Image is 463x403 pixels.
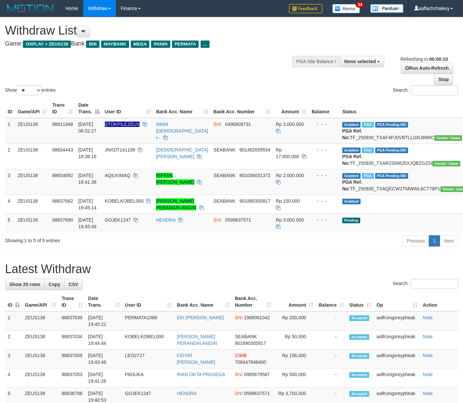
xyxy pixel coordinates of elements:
span: Accepted [349,372,369,378]
h4: Game: Bank: [5,41,302,47]
span: Rp 2.000.000 [276,173,304,178]
a: RIAN OKTA PRASEGA [177,372,225,377]
th: Op: activate to sort column ascending [374,292,420,311]
span: Grabbed [342,173,361,179]
th: Date Trans.: activate to sort column ascending [85,292,122,311]
select: Showentries [17,85,42,95]
td: aafKongsreypheak [374,368,420,387]
a: Show 25 rows [5,279,45,290]
span: Refreshing in: [400,56,448,62]
td: ZEUS138 [15,195,50,214]
th: Date Trans.: activate to sort column descending [76,99,102,118]
b: PGA Ref. No: [342,179,362,191]
div: - - - [312,198,337,204]
span: BNI [235,391,242,396]
span: SEABANK [235,334,257,339]
td: aafKongsreypheak [374,311,420,331]
span: BNI [86,41,99,48]
td: Rp 156,000 [274,350,316,368]
img: Feedback.jpg [289,4,322,13]
span: SEABANK [214,147,235,152]
span: Marked by aafsreyleap [362,122,374,128]
a: 1 [429,235,440,247]
td: Rp 50,000 [274,331,316,350]
span: BNI [235,315,242,320]
th: Trans ID: activate to sort column ascending [50,99,76,118]
img: Button%20Memo.svg [332,4,360,13]
span: Marked by aafsolysreylen [362,148,374,153]
span: Rp 17.000.000 [276,147,299,159]
a: Stop [434,74,453,85]
td: 3 [5,169,15,195]
td: LEO2727 [122,350,174,368]
span: PGA Pending [375,122,408,128]
span: [DATE] 19:45:14 [78,198,96,210]
span: [DATE] 18:36:16 [78,147,96,159]
th: Balance [309,99,340,118]
a: EKI [PERSON_NAME] [177,315,224,320]
input: Search: [411,279,458,289]
a: FIDYAT [PERSON_NAME] [177,353,215,365]
td: - [316,368,347,387]
span: Copy 0599637571 to clipboard [225,217,251,223]
span: Copy 901890305817 to clipboard [239,198,270,204]
a: Run Auto-Refresh [401,62,453,74]
h1: Latest Withdraw [5,262,458,276]
th: Status: activate to sort column ascending [347,292,374,311]
span: PGA Pending [375,173,408,179]
span: CIMB [235,353,246,358]
span: Copy 708447848400 to clipboard [235,359,266,365]
a: Note [423,334,433,339]
td: 1 [5,311,22,331]
td: 1 [5,118,15,144]
a: [PERSON_NAME] PERANGIN ANGIN [156,198,196,210]
span: Copy 1988061042 to clipboard [244,315,270,320]
td: 88837034 [59,331,85,350]
a: Next [440,235,458,247]
td: 5 [5,214,15,233]
a: [DEMOGRAPHIC_DATA][PERSON_NAME] [156,147,208,159]
td: 88837639 [59,311,85,331]
div: - - - [312,121,337,128]
th: Balance: activate to sort column ascending [316,292,347,311]
label: Search: [393,85,458,95]
th: User ID: activate to sort column ascending [122,292,174,311]
span: JNXDT141199 [105,147,135,152]
td: [DATE] 19:44:44 [85,331,122,350]
span: PANIN [151,41,170,48]
span: Grabbed [342,122,361,128]
a: RIFFAN [PERSON_NAME] [156,173,194,185]
span: MEGA [131,41,150,48]
span: PERMATA [172,41,199,48]
span: Marked by aafsolysreylen [362,173,374,179]
a: CSV [64,279,82,290]
a: Note [423,315,433,320]
td: ZEUS138 [15,169,50,195]
span: Accepted [349,391,369,397]
td: ZEUS138 [22,331,59,350]
span: BNI [214,217,221,223]
td: 4 [5,368,22,387]
div: - - - [312,217,337,223]
div: Showing 1 to 5 of 5 entries [5,235,188,244]
span: 34 [356,2,365,8]
a: Note [423,391,433,396]
th: Amount: activate to sort column ascending [274,292,316,311]
a: Copy [44,279,65,290]
span: Show 25 rows [9,282,40,287]
td: 88837053 [59,368,85,387]
span: Accepted [349,334,369,340]
td: 2 [5,331,22,350]
td: ZEUS138 [15,214,50,233]
span: Copy 0985678587 to clipboard [244,372,270,377]
span: PGA Pending [375,148,408,153]
td: KOBELKOBEL000 [122,331,174,350]
span: GOJEK1247 [105,217,131,223]
img: MOTION_logo.png [5,3,56,13]
td: ZEUS138 [22,368,59,387]
th: Bank Acc. Name: activate to sort column ascending [153,99,211,118]
td: ZEUS138 [22,350,59,368]
td: ZEUS138 [15,118,50,144]
span: Copy [49,282,60,287]
span: Nama rekening ada tanda titik/strip, harap diedit [105,122,140,127]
